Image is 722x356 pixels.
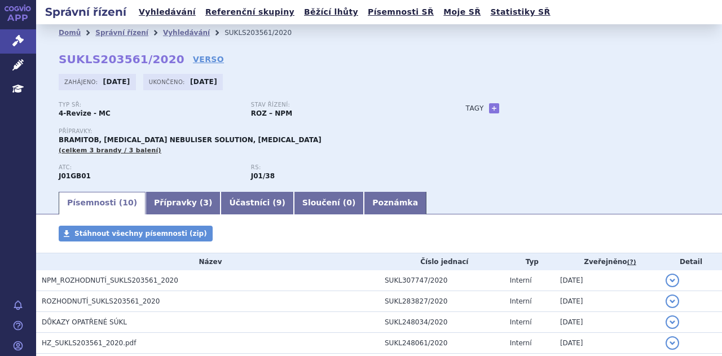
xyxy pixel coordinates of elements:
[660,253,722,270] th: Detail
[146,192,221,214] a: Přípravky (3)
[59,164,240,171] p: ATC:
[59,192,146,214] a: Písemnosti (10)
[59,136,322,144] span: BRAMITOB, [MEDICAL_DATA] NEBULISER SOLUTION, [MEDICAL_DATA]
[379,253,504,270] th: Číslo jednací
[487,5,553,20] a: Statistiky SŘ
[59,52,184,66] strong: SUKLS203561/2020
[510,297,532,305] span: Interní
[489,103,499,113] a: +
[666,315,679,329] button: detail
[466,102,484,115] h3: Tagy
[202,5,298,20] a: Referenční skupiny
[554,291,660,312] td: [DATE]
[666,295,679,308] button: detail
[42,339,136,347] span: HZ_SUKLS203561_2020.pdf
[554,253,660,270] th: Zveřejněno
[379,333,504,354] td: SUKL248061/2020
[251,172,275,180] strong: tobramycin
[554,312,660,333] td: [DATE]
[379,270,504,291] td: SUKL307747/2020
[36,253,379,270] th: Název
[294,192,364,214] a: Sloučení (0)
[42,318,127,326] span: DŮKAZY OPATŘENÉ SÚKL
[149,77,187,86] span: Ukončeno:
[203,198,209,207] span: 3
[666,336,679,350] button: detail
[190,78,217,86] strong: [DATE]
[379,291,504,312] td: SUKL283827/2020
[59,128,443,135] p: Přípravky:
[364,5,437,20] a: Písemnosti SŘ
[122,198,133,207] span: 10
[666,274,679,287] button: detail
[135,5,199,20] a: Vyhledávání
[42,276,178,284] span: NPM_ROZHODNUTÍ_SUKLS203561_2020
[193,54,224,65] a: VERSO
[510,339,532,347] span: Interní
[346,198,352,207] span: 0
[103,78,130,86] strong: [DATE]
[64,77,100,86] span: Zahájeno:
[554,270,660,291] td: [DATE]
[251,164,432,171] p: RS:
[301,5,362,20] a: Běžící lhůty
[440,5,484,20] a: Moje SŘ
[95,29,148,37] a: Správní řízení
[554,333,660,354] td: [DATE]
[379,312,504,333] td: SUKL248034/2020
[59,147,161,154] span: (celkem 3 brandy / 3 balení)
[251,109,292,117] strong: ROZ – NPM
[163,29,210,37] a: Vyhledávání
[42,297,160,305] span: ROZHODNUTÍ_SUKLS203561_2020
[59,102,240,108] p: Typ SŘ:
[59,29,81,37] a: Domů
[364,192,426,214] a: Poznámka
[59,172,91,180] strong: TOBRAMYCIN
[276,198,282,207] span: 9
[74,230,207,238] span: Stáhnout všechny písemnosti (zip)
[59,109,111,117] strong: 4-Revize - MC
[510,276,532,284] span: Interní
[59,226,213,241] a: Stáhnout všechny písemnosti (zip)
[221,192,293,214] a: Účastníci (9)
[504,253,554,270] th: Typ
[36,4,135,20] h2: Správní řízení
[627,258,636,266] abbr: (?)
[251,102,432,108] p: Stav řízení:
[224,24,306,41] li: SUKLS203561/2020
[510,318,532,326] span: Interní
